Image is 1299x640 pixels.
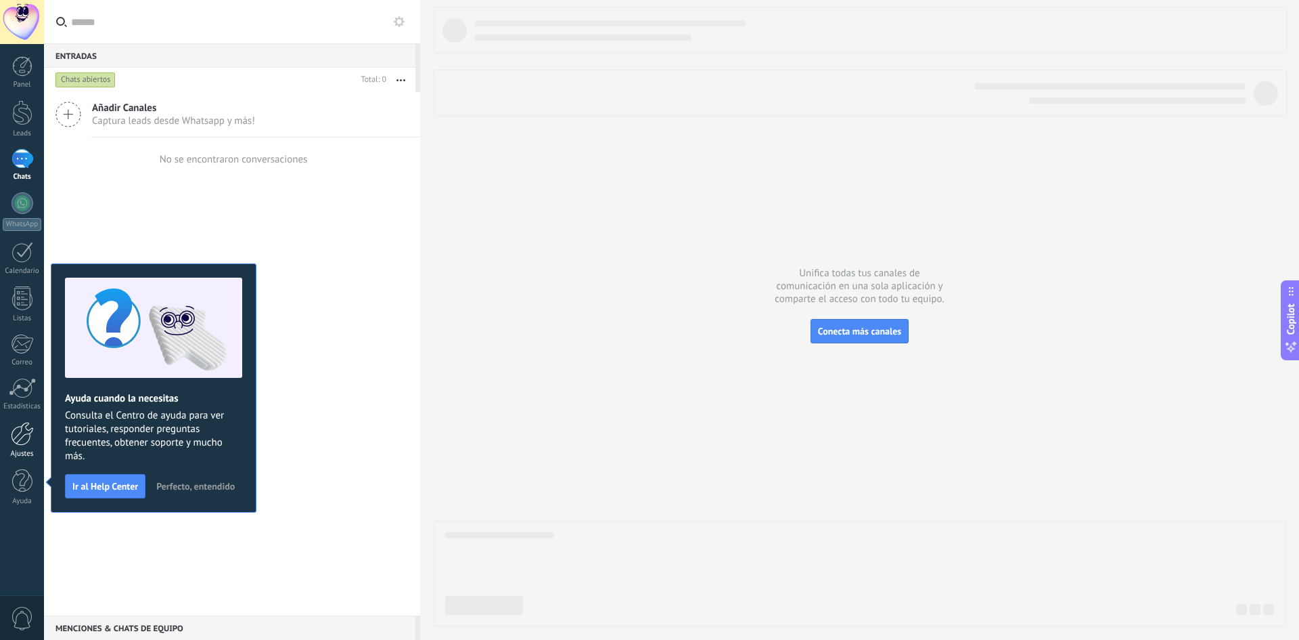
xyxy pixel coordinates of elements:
[811,319,909,343] button: Conecta más canales
[3,314,42,323] div: Listas
[72,482,138,491] span: Ir al Help Center
[65,392,242,405] h2: Ayuda cuando la necesitas
[818,325,901,337] span: Conecta más canales
[160,153,308,166] div: No se encontraron conversaciones
[3,497,42,506] div: Ayuda
[3,173,42,182] div: Chats
[150,476,241,496] button: Perfecto, entendido
[356,73,386,87] div: Total: 0
[65,409,242,463] span: Consulta el Centro de ayuda para ver tutoriales, responder preguntas frecuentes, obtener soporte ...
[3,81,42,89] div: Panel
[3,358,42,367] div: Correo
[156,482,235,491] span: Perfecto, entendido
[3,267,42,276] div: Calendario
[3,218,41,231] div: WhatsApp
[55,72,116,88] div: Chats abiertos
[92,114,255,127] span: Captura leads desde Whatsapp y más!
[3,402,42,411] div: Estadísticas
[3,129,42,138] div: Leads
[1284,303,1298,335] span: Copilot
[65,474,145,498] button: Ir al Help Center
[44,43,415,68] div: Entradas
[3,450,42,458] div: Ajustes
[44,616,415,640] div: Menciones & Chats de equipo
[92,102,255,114] span: Añadir Canales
